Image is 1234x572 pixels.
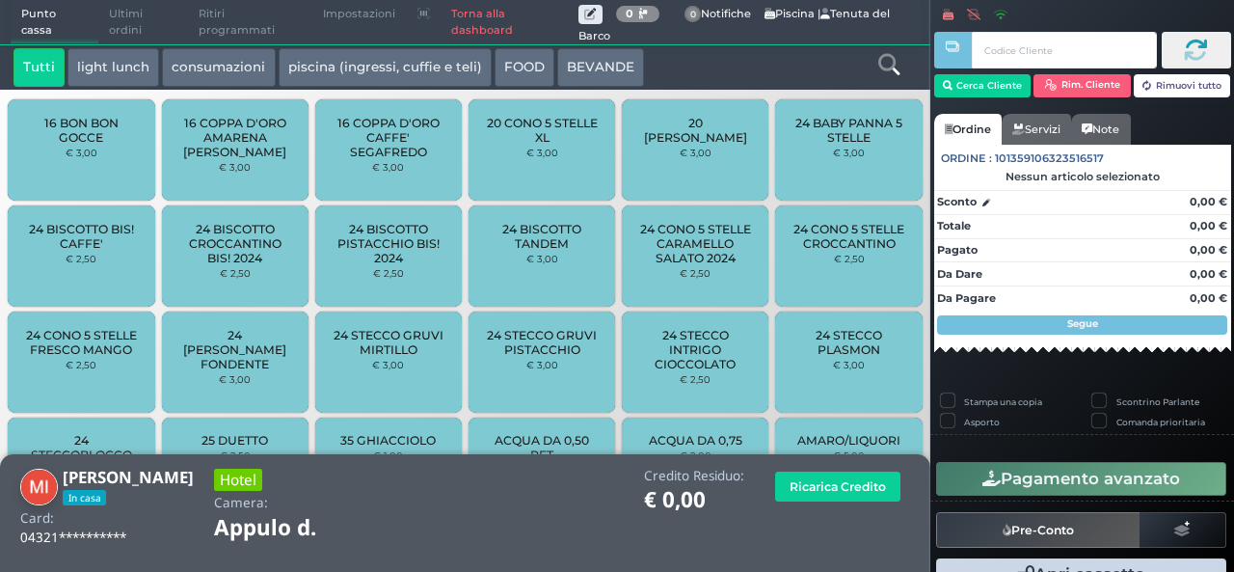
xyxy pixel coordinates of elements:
small: € 2,50 [373,267,404,279]
span: 16 COPPA D'ORO CAFFE' SEGAFREDO [332,116,446,159]
span: 16 BON BON GOCCE [24,116,139,145]
small: € 3,00 [680,147,711,158]
small: € 2,50 [66,359,96,370]
strong: 0,00 € [1190,243,1227,257]
b: 0 [626,7,633,20]
div: Nessun articolo selezionato [934,170,1231,183]
small: € 3,00 [526,147,558,158]
span: 24 [PERSON_NAME] FONDENTE [177,328,292,371]
h3: Hotel [214,469,262,491]
h1: € 0,00 [644,488,744,512]
span: 16 COPPA D'ORO AMARENA [PERSON_NAME] [177,116,292,159]
span: Ordine : [941,150,992,167]
span: 24 BABY PANNA 5 STELLE [791,116,906,145]
span: 24 STECCO GRUVI MIRTILLO [332,328,446,357]
span: 24 BISCOTTO BIS! CAFFE' [24,222,139,251]
small: € 2,50 [220,449,251,461]
a: Note [1071,114,1130,145]
h4: Camera: [214,496,268,510]
button: FOOD [495,48,554,87]
span: AMARO/LIQUORI [797,433,900,448]
span: 24 BISCOTTO TANDEM [485,222,600,251]
small: € 3,00 [219,161,251,173]
span: 24 STECCOBLOCCO [24,433,139,462]
strong: Pagato [937,243,978,257]
span: Ritiri programmati [188,1,312,44]
h1: Appulo d. [214,516,370,540]
h4: Card: [20,511,54,526]
label: Scontrino Parlante [1116,395,1199,408]
small: € 3,00 [833,359,865,370]
small: € 3,00 [526,359,558,370]
b: [PERSON_NAME] [63,466,194,488]
button: Rim. Cliente [1033,74,1131,97]
small: € 3,00 [526,253,558,264]
small: € 2,50 [220,267,251,279]
strong: Da Dare [937,267,982,281]
a: Servizi [1002,114,1071,145]
span: 24 CONO 5 STELLE CROCCANTINO [791,222,906,251]
small: € 2,00 [680,449,711,461]
button: consumazioni [162,48,275,87]
strong: 0,00 € [1190,219,1227,232]
strong: Totale [937,219,971,232]
strong: 0,00 € [1190,195,1227,208]
button: light lunch [67,48,159,87]
input: Codice Cliente [972,32,1156,68]
span: 0 [684,6,702,23]
small: € 2,50 [680,267,711,279]
strong: 0,00 € [1190,291,1227,305]
button: BEVANDE [557,48,644,87]
span: 24 CONO 5 STELLE FRESCO MANGO [24,328,139,357]
h4: Credito Residuo: [644,469,744,483]
button: Ricarica Credito [775,472,900,502]
strong: Da Pagare [937,291,996,305]
span: ACQUA DA 0,50 PET [485,433,600,462]
img: Marco Imperatore [20,469,58,506]
small: € 3,00 [372,359,404,370]
button: Rimuovi tutto [1134,74,1231,97]
small: € 3,00 [372,161,404,173]
span: Ultimi ordini [98,1,188,44]
label: Comanda prioritaria [1116,416,1205,428]
span: 24 STECCO INTRIGO CIOCCOLATO [638,328,753,371]
small: € 2,50 [66,253,96,264]
span: 20 [PERSON_NAME] [638,116,753,145]
small: € 1,00 [373,449,403,461]
span: 20 CONO 5 STELLE XL [485,116,600,145]
small: € 2,50 [680,373,711,385]
label: Asporto [964,416,1000,428]
small: € 3,00 [66,147,97,158]
button: Tutti [13,48,65,87]
small: € 2,50 [834,253,865,264]
small: € 3,00 [219,373,251,385]
span: 24 BISCOTTO PISTACCHIO BIS! 2024 [332,222,446,265]
button: Pre-Conto [936,512,1140,547]
span: In casa [63,490,106,505]
a: Ordine [934,114,1002,145]
span: 101359106323516517 [995,150,1104,167]
span: 25 DUETTO [201,433,268,448]
span: Punto cassa [11,1,99,44]
span: 24 BISCOTTO CROCCANTINO BIS! 2024 [177,222,292,265]
button: piscina (ingressi, cuffie e teli) [279,48,492,87]
label: Stampa una copia [964,395,1042,408]
strong: Segue [1067,317,1098,330]
span: 24 CONO 5 STELLE CARAMELLO SALATO 2024 [638,222,753,265]
button: Cerca Cliente [934,74,1032,97]
small: € 5,00 [833,449,865,461]
span: 24 STECCO GRUVI PISTACCHIO [485,328,600,357]
small: € 3,00 [833,147,865,158]
span: Impostazioni [312,1,406,28]
strong: 0,00 € [1190,267,1227,281]
strong: Sconto [937,194,977,210]
a: Torna alla dashboard [441,1,578,44]
span: ACQUA DA 0,75 [649,433,742,448]
button: Pagamento avanzato [936,462,1226,495]
span: 24 STECCO PLASMON [791,328,906,357]
span: 35 GHIACCIOLO [340,433,436,448]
